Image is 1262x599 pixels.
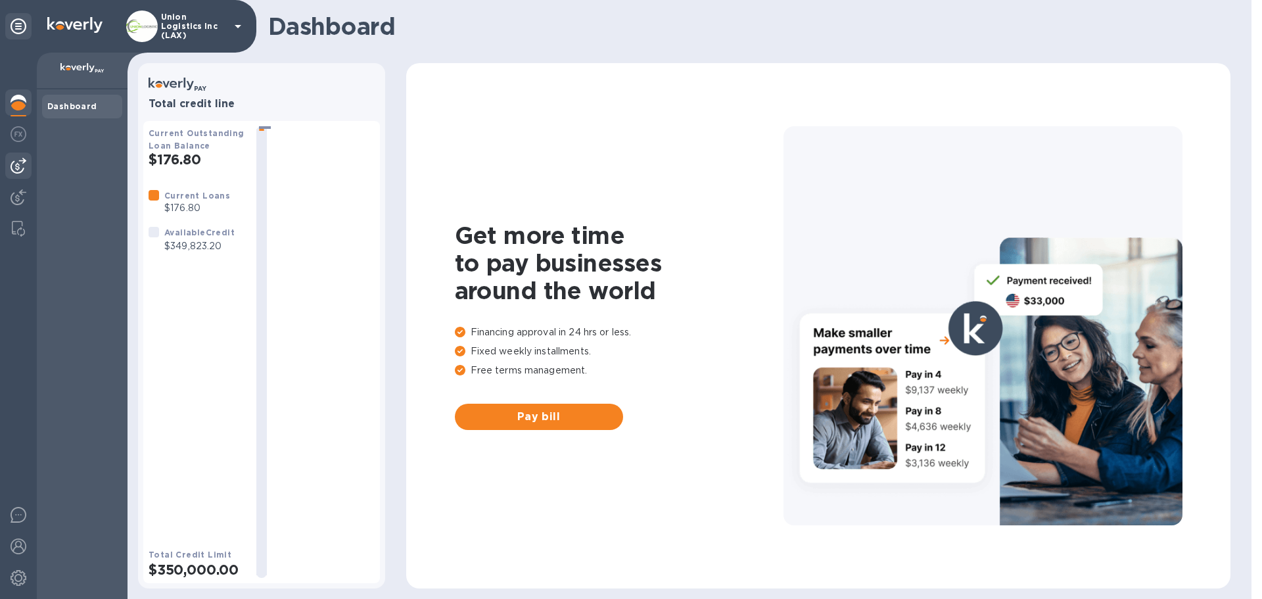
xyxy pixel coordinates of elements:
h1: Dashboard [268,12,1224,40]
img: Logo [47,17,103,33]
p: Union Logistics Inc (LAX) [161,12,227,40]
p: Free terms management. [455,364,783,377]
b: Current Outstanding Loan Balance [149,128,245,151]
p: $176.80 [164,201,230,215]
h2: $350,000.00 [149,562,246,578]
b: Available Credit [164,228,235,237]
h2: $176.80 [149,151,246,168]
span: Pay bill [465,409,613,425]
h1: Get more time to pay businesses around the world [455,222,783,304]
b: Dashboard [47,101,97,111]
div: Unpin categories [5,13,32,39]
p: Fixed weekly installments. [455,345,783,358]
img: Foreign exchange [11,126,26,142]
p: Financing approval in 24 hrs or less. [455,325,783,339]
button: Pay bill [455,404,623,430]
h3: Total credit line [149,98,375,110]
p: $349,823.20 [164,239,235,253]
b: Current Loans [164,191,230,201]
b: Total Credit Limit [149,550,231,560]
